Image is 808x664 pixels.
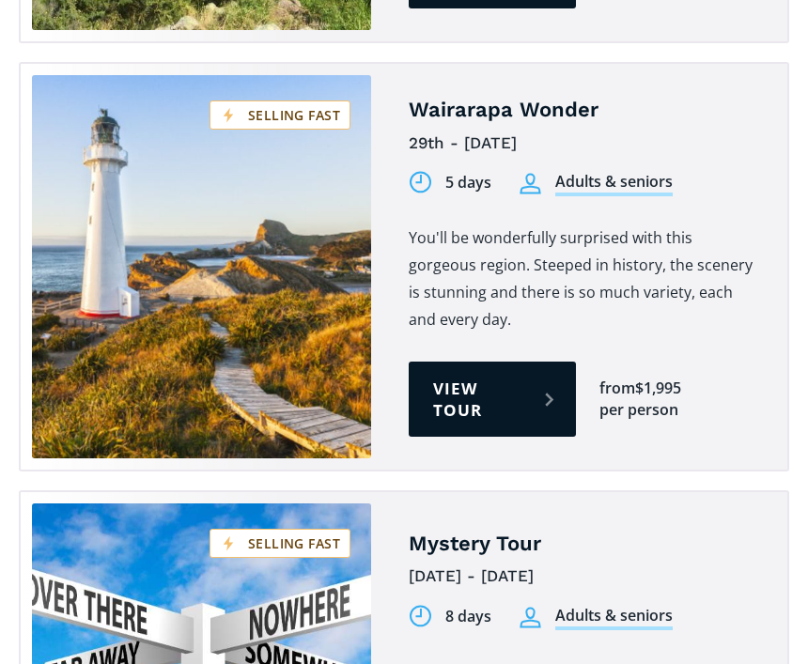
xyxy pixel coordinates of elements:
[599,399,678,421] div: per person
[555,605,673,630] div: Adults & seniors
[458,606,491,627] div: days
[409,129,759,158] div: 29th - [DATE]
[409,531,759,558] h4: Mystery Tour
[458,172,491,193] div: days
[445,172,454,193] div: 5
[635,378,681,399] div: $1,995
[409,362,576,437] a: View tour
[445,606,454,627] div: 8
[599,378,635,399] div: from
[555,171,673,196] div: Adults & seniors
[409,562,759,591] div: [DATE] - [DATE]
[409,97,759,124] h4: Wairarapa Wonder
[409,224,759,333] p: You'll be wonderfully surprised with this gorgeous region. Steeped in history, the scenery is stu...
